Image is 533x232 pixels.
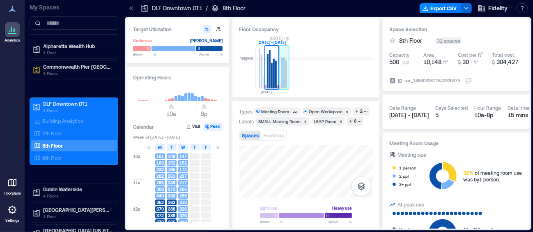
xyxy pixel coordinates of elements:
span: 149 [168,153,175,159]
p: Commonwealth Pier [GEOGRAPHIC_DATA] [43,63,112,70]
div: Light use [260,204,277,212]
div: 6 [345,109,350,114]
span: 273 [168,186,175,192]
span: 365 [168,219,175,225]
div: 32 spaces [435,37,462,44]
div: Types [239,108,253,115]
span: 326 [179,206,187,212]
div: At peak use [397,200,424,209]
span: 10a [166,110,176,117]
span: 304,427 [497,58,519,65]
button: Visit [186,123,203,131]
h3: Target Utilization [133,25,223,33]
span: 152 [179,160,187,166]
span: ID [398,77,402,85]
span: 227 [179,173,187,179]
span: Week of [DATE] - [DATE] [133,134,223,140]
span: F [205,144,207,151]
span: 389 [168,213,175,218]
span: 326 [179,213,187,218]
button: 2 [353,107,370,116]
div: Meeting size [397,151,426,159]
span: 336 [168,193,175,199]
span: 388 [168,206,175,212]
p: Alpharetta Wealth Hub [43,43,112,49]
span: 12p [133,206,140,212]
span: $ [458,59,461,65]
button: 8th Floor [399,37,432,45]
button: Heatmap [262,131,286,140]
span: 282 [156,173,164,179]
div: SMALL Meeting Room​ [258,118,301,124]
span: 10a [133,153,140,159]
div: Capacity [389,51,409,58]
span: $ [492,59,495,65]
button: Export CSV [420,3,462,13]
div: Total cost [492,51,515,58]
p: 3 Floors [43,107,112,114]
span: [DATE] - [DATE] [389,111,429,118]
span: 312 [179,219,187,225]
span: T [170,144,173,151]
p: 8th Floor [223,4,246,12]
span: 30 [462,58,469,65]
p: My Spaces [30,3,118,12]
span: 217 [179,180,187,186]
h3: Space Selection [389,25,523,33]
div: [PERSON_NAME] [190,37,223,45]
span: 308 [156,186,164,192]
p: / [206,4,208,12]
div: 8 [303,119,308,124]
a: Floorplans [1,173,23,198]
span: 370 [156,206,164,212]
div: Cost per ft² [458,51,483,58]
button: 500 ppl [389,58,420,66]
span: 8th Floor [399,37,422,45]
span: 500 [389,58,399,66]
span: Below % [133,52,156,57]
div: Labels [239,118,254,125]
span: ft² [443,59,448,65]
span: 10,148 [424,58,442,65]
span: 32% [463,170,473,176]
div: of meeting room use was by 1 person . [463,169,523,183]
span: 372 [156,219,164,225]
span: 152 [168,160,175,166]
div: Area [424,51,434,58]
span: 340 [156,193,164,199]
span: 174 [179,167,187,172]
button: IDspc_1486033872540926379 [465,77,472,84]
div: 6 [353,118,358,125]
p: Building Analytics [42,118,83,124]
button: $ 30 / ft² [458,58,489,66]
h3: Calendar [133,123,154,131]
span: S [216,144,219,151]
div: 5 [435,111,468,119]
div: 2 ppl [399,172,409,180]
span: W [181,144,185,151]
div: Heavy use [332,204,352,212]
span: 186 [156,160,164,166]
span: 11a [133,180,140,186]
span: 181 [156,153,164,159]
span: / ft² [471,59,478,65]
div: Meeting Room [261,109,289,114]
div: LEAP Room [314,118,336,124]
span: Spaces [242,132,259,138]
div: Date Range [389,104,416,111]
div: spc_1486033872540926379 [404,77,461,85]
span: 232 [156,167,164,172]
span: 310 [179,200,187,205]
text: [DATE] [261,90,272,94]
p: 8th Floor [42,142,63,149]
button: Fidelity [475,2,510,15]
a: Settings [2,200,22,225]
span: M [159,144,162,151]
span: 363 [168,200,175,205]
button: Spaces [240,131,261,140]
h3: Meeting Room Usage [389,139,523,147]
p: 1 Floor [43,213,112,220]
div: Hour Range [474,104,501,111]
p: 4 Floors [43,193,112,199]
p: Floorplans [4,191,21,196]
